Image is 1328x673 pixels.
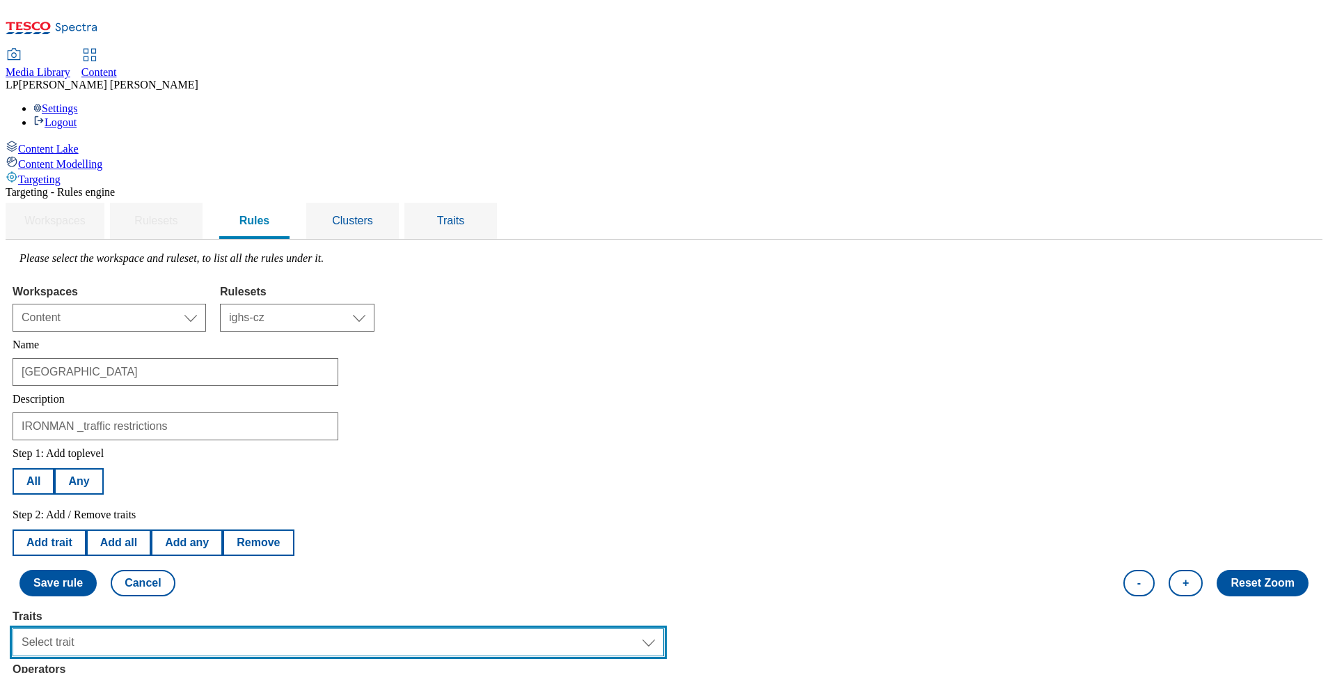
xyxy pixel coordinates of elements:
[220,286,374,298] label: Rulesets
[13,286,206,298] label: Workspaces
[19,570,97,596] button: Save rule
[13,412,338,440] input: Enter description
[1169,570,1203,596] button: +
[239,215,270,226] span: Rules
[111,570,175,596] button: Cancel
[6,155,1322,171] a: Content Modelling
[151,529,223,556] button: Add any
[81,66,117,78] span: Content
[13,610,664,623] label: Traits
[1217,570,1309,596] button: Reset Zoom
[18,158,102,170] span: Content Modelling
[6,140,1322,155] a: Content Lake
[6,49,70,79] a: Media Library
[13,447,104,459] label: Step 1: Add toplevel
[19,79,198,91] span: [PERSON_NAME] [PERSON_NAME]
[19,252,324,264] label: Please select the workspace and ruleset, to list all the rules under it.
[86,529,151,556] button: Add all
[33,102,78,114] a: Settings
[6,171,1322,186] a: Targeting
[54,468,103,495] button: Any
[18,143,79,155] span: Content Lake
[13,393,65,405] label: Description
[13,468,54,495] button: All
[13,339,39,350] label: Name
[13,509,136,520] label: Step 2: Add / Remove traits
[13,358,338,386] input: Enter name
[18,173,61,185] span: Targeting
[223,529,294,556] button: Remove
[1123,570,1155,596] button: -
[6,66,70,78] span: Media Library
[81,49,117,79] a: Content
[6,79,19,91] span: LP
[437,215,464,226] span: Traits
[13,529,86,556] button: Add trait
[33,116,77,128] a: Logout
[6,186,1322,199] div: Targeting - Rules engine
[332,215,373,226] span: Clusters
